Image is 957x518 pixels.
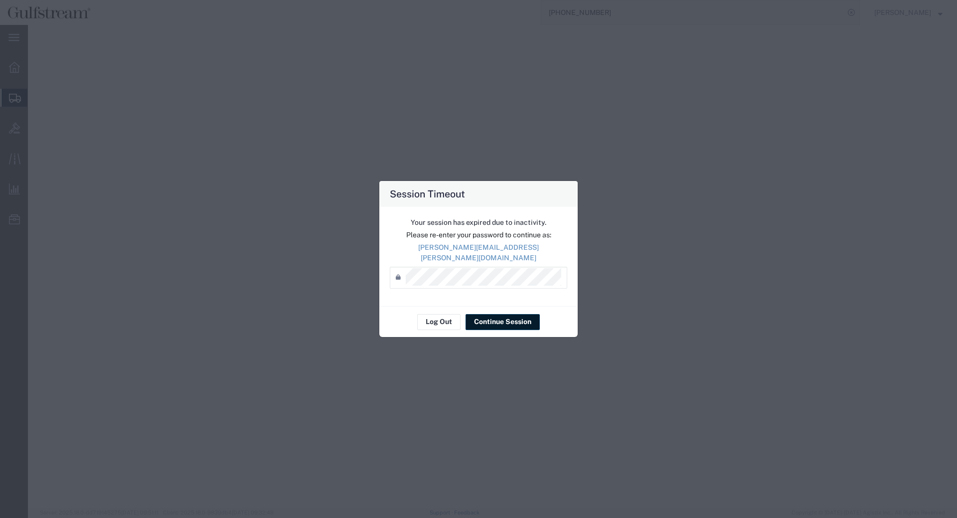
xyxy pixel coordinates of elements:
button: Continue Session [466,314,540,330]
p: [PERSON_NAME][EMAIL_ADDRESS][PERSON_NAME][DOMAIN_NAME] [390,242,567,263]
p: Please re-enter your password to continue as: [390,230,567,240]
button: Log Out [417,314,461,330]
p: Your session has expired due to inactivity. [390,217,567,228]
h4: Session Timeout [390,186,465,201]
